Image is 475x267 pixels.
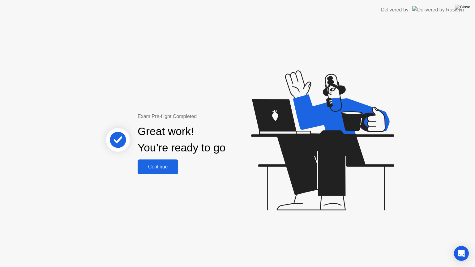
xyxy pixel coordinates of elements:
[454,246,469,261] div: Open Intercom Messenger
[139,164,176,170] div: Continue
[138,123,225,156] div: Great work! You’re ready to go
[412,6,464,13] img: Delivered by Rosalyn
[138,159,178,174] button: Continue
[455,5,470,10] img: Close
[381,6,409,14] div: Delivered by
[138,113,265,120] div: Exam Pre-flight Completed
